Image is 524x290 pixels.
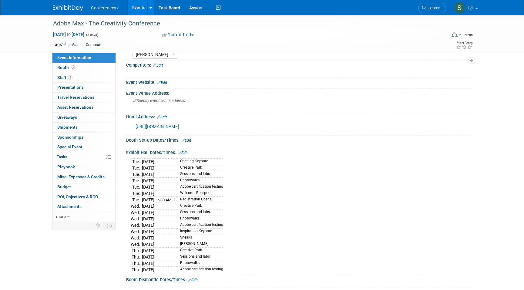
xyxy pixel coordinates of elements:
[57,144,82,149] span: Special Event
[103,222,116,230] td: Toggle Event Tabs
[53,5,83,11] img: ExhibitDay
[142,222,154,229] td: [DATE]
[173,198,175,202] span: ?
[57,164,75,169] span: Playbook
[57,85,84,90] span: Presentations
[142,196,154,203] td: [DATE]
[188,278,198,282] a: Edit
[410,31,473,41] div: Event Format
[52,113,116,122] a: Giveaways
[126,89,471,96] div: Event Venue Address:
[69,43,79,47] a: Edit
[136,124,179,129] a: [URL][DOMAIN_NAME]
[52,142,116,152] a: Special Event
[56,214,66,219] span: more
[157,198,175,202] span: 6:30 AM -
[176,260,223,267] td: Photowalks
[418,3,446,13] a: Search
[131,248,142,254] td: Thu.
[142,235,154,241] td: [DATE]
[52,123,116,132] a: Shipments
[52,133,116,142] a: Sponsorships
[157,81,167,85] a: Edit
[157,115,167,119] a: Edit
[142,158,154,165] td: [DATE]
[142,203,154,209] td: [DATE]
[52,73,116,83] a: Staff1
[176,222,223,229] td: Adobe certification testing
[57,75,72,80] span: Staff
[57,184,71,189] span: Budget
[131,260,142,267] td: Thu.
[131,209,142,216] td: Wed.
[52,212,116,222] a: more
[176,267,223,273] td: Adobe certification testing
[52,103,116,112] a: Asset Reservations
[142,241,154,248] td: [DATE]
[142,260,154,267] td: [DATE]
[126,61,471,68] div: Competitors:
[142,171,154,177] td: [DATE]
[176,158,223,165] td: Opening Keynote
[52,53,116,63] a: Event Information
[52,162,116,172] a: Playbook
[458,33,473,37] div: In-Person
[176,229,223,235] td: Inspiration Keynote
[452,32,458,37] img: Format-Inperson.png
[131,165,142,171] td: Tue.
[176,177,223,184] td: Photowalks
[57,125,78,130] span: Shipments
[126,275,471,283] div: Booth Dismantle Dates/Times:
[52,182,116,192] a: Budget
[142,248,154,254] td: [DATE]
[70,65,76,70] span: Booth not reserved yet
[57,154,67,159] span: Tasks
[454,2,465,14] img: Sophie Buffo
[176,190,223,196] td: Welcome Reception
[52,192,116,202] a: ROI, Objectives & ROO
[131,229,142,235] td: Wed.
[133,98,185,103] span: Specify event venue address
[176,184,223,190] td: Adobe certification testing
[181,138,191,143] a: Edit
[57,194,98,199] span: ROI, Objectives & ROO
[176,203,223,209] td: Creative Park
[426,6,440,10] span: Search
[176,241,223,248] td: [PERSON_NAME]
[142,190,154,196] td: [DATE]
[176,216,223,222] td: Photowalks
[57,65,76,70] span: Booth
[52,83,116,92] a: Presentations
[52,202,116,212] a: Attachments
[456,41,472,44] div: Event Rating
[142,216,154,222] td: [DATE]
[131,241,142,248] td: Wed.
[93,222,103,230] td: Personalize Event Tab Strip
[131,171,142,177] td: Tue.
[131,254,142,260] td: Thu.
[57,115,77,120] span: Giveaways
[126,78,471,86] div: Event Website:
[142,209,154,216] td: [DATE]
[131,190,142,196] td: Tue.
[57,204,82,209] span: Attachments
[51,18,437,29] div: Adobe Max - The Creativity Conference
[176,165,223,171] td: Creative Park
[53,41,79,48] td: Tags
[57,95,94,100] span: Travel Reservations
[84,42,104,48] div: Corporate
[131,222,142,229] td: Wed.
[57,105,93,110] span: Asset Reservations
[142,184,154,190] td: [DATE]
[178,151,188,155] a: Edit
[66,32,72,37] span: to
[131,177,142,184] td: Tue.
[131,216,142,222] td: Wed.
[176,196,223,203] td: Registration Opens
[176,209,223,216] td: Sessions and labs
[142,177,154,184] td: [DATE]
[176,248,223,254] td: Creative Park
[131,184,142,190] td: Tue.
[126,112,471,120] div: Hotel Address:
[176,254,223,260] td: Sessions and labs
